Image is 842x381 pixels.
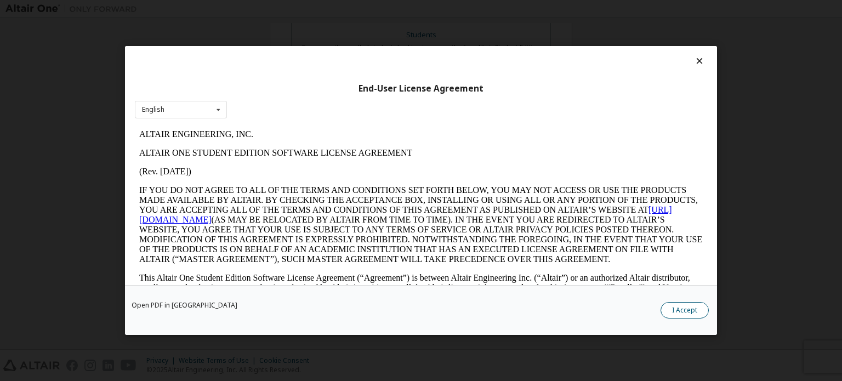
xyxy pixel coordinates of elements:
div: English [142,106,164,113]
button: I Accept [661,302,709,319]
a: Open PDF in [GEOGRAPHIC_DATA] [132,302,237,309]
a: [URL][DOMAIN_NAME] [4,80,537,99]
p: ALTAIR ENGINEERING, INC. [4,4,568,14]
p: ALTAIR ONE STUDENT EDITION SOFTWARE LICENSE AGREEMENT [4,23,568,33]
p: (Rev. [DATE]) [4,42,568,52]
div: End-User License Agreement [135,83,707,94]
p: IF YOU DO NOT AGREE TO ALL OF THE TERMS AND CONDITIONS SET FORTH BELOW, YOU MAY NOT ACCESS OR USE... [4,60,568,139]
p: This Altair One Student Edition Software License Agreement (“Agreement”) is between Altair Engine... [4,148,568,187]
